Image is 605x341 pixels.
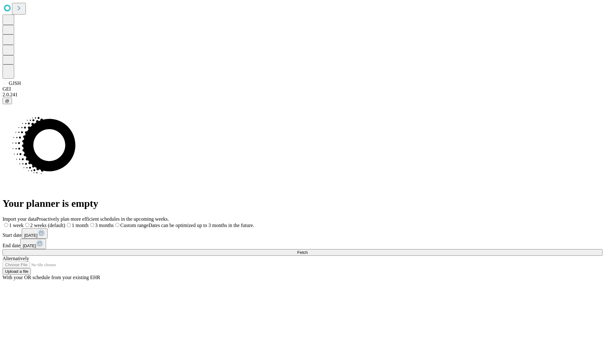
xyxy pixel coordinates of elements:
button: [DATE] [20,239,46,249]
input: 2 weeks (default) [25,223,29,227]
div: End date [3,239,602,249]
input: 3 months [90,223,94,227]
span: Dates can be optimized up to 3 months in the future. [148,223,254,228]
button: Upload a file [3,268,31,275]
span: Fetch [297,250,308,255]
span: [DATE] [24,233,37,238]
span: 3 months [95,223,114,228]
input: 1 week [4,223,8,227]
span: 2 weeks (default) [30,223,65,228]
input: Custom rangeDates can be optimized up to 3 months in the future. [115,223,119,227]
span: 1 week [9,223,24,228]
div: 2.0.241 [3,92,602,98]
span: GJSH [9,81,21,86]
button: @ [3,98,12,104]
button: Fetch [3,249,602,256]
h1: Your planner is empty [3,198,602,209]
span: With your OR schedule from your existing EHR [3,275,100,280]
span: [DATE] [23,243,36,248]
div: GEI [3,86,602,92]
div: Start date [3,228,602,239]
span: Proactively plan more efficient schedules in the upcoming weeks. [37,216,169,222]
span: Custom range [120,223,148,228]
span: Import your data [3,216,37,222]
button: [DATE] [22,228,48,239]
input: 1 month [67,223,71,227]
span: 1 month [72,223,89,228]
span: Alternatively [3,256,29,261]
span: @ [5,99,9,103]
